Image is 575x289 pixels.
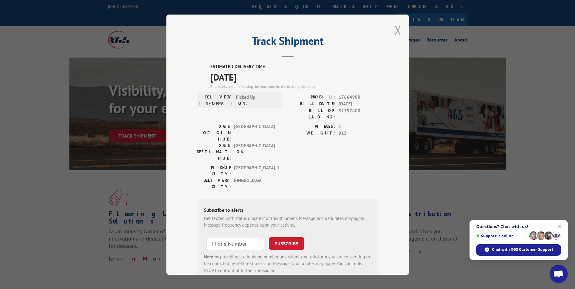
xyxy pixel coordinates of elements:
label: BILL OF LADING: [288,107,336,120]
div: Subscribe to alerts [204,206,371,215]
span: [GEOGRAPHIC_DATA] [234,123,275,142]
span: RINGGOLD , GA [234,177,275,190]
label: XGS ORIGIN HUB: [197,123,231,142]
span: 913 [339,130,379,137]
h2: Track Shipment [197,37,379,48]
label: BILL DATE: [288,101,336,108]
label: DELIVERY CITY: [197,177,231,190]
button: Close modal [395,22,401,38]
label: DELIVERY INFORMATION: [199,94,233,106]
div: Open chat [550,265,568,283]
label: PIECES: [288,123,336,130]
span: Questions? Chat with us! [476,224,561,229]
label: WEIGHT: [288,130,336,137]
input: Phone Number [206,237,264,250]
span: Close chat [556,223,563,230]
span: [DATE] [339,101,379,108]
div: by providing a telephone number and submitting this form you are consenting to be contacted by SM... [204,253,371,274]
div: The estimated time is using the time zone for the delivery destination. [210,84,379,89]
label: PROBILL: [288,94,336,101]
div: Chat with XGS Customer Support [476,244,561,256]
span: 1 [339,123,379,130]
label: PICKUP CITY: [197,164,231,177]
span: Picked Up [236,94,277,106]
label: ESTIMATED DELIVERY TIME: [210,63,379,70]
span: 31552400 [339,107,379,120]
span: [GEOGRAPHIC_DATA] [234,142,275,161]
span: [GEOGRAPHIC_DATA] , IL [234,164,275,177]
span: 17664900 [339,94,379,101]
div: Get texted with status updates for this shipment. Message and data rates may apply. Message frequ... [204,215,371,228]
button: SUBSCRIBE [269,237,304,250]
label: XGS DESTINATION HUB: [197,142,231,161]
span: Chat with XGS Customer Support [492,247,553,252]
span: Support is online [476,234,527,238]
strong: Note: [204,254,215,259]
span: [DATE] [210,70,379,84]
